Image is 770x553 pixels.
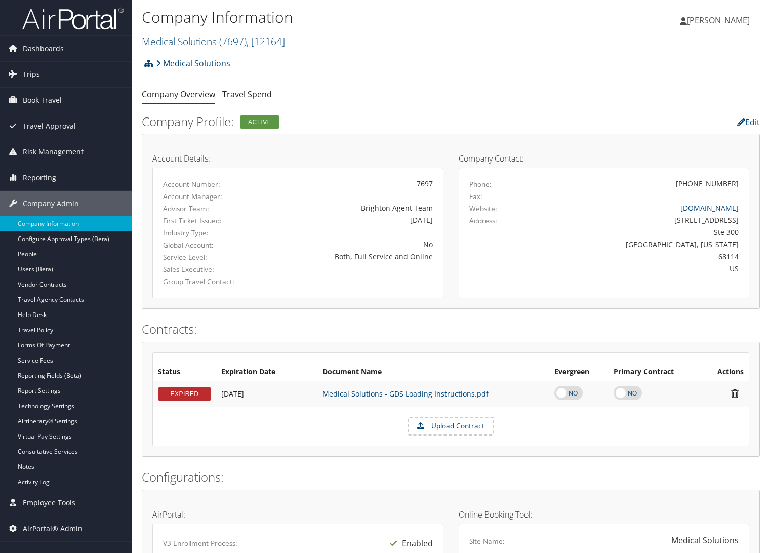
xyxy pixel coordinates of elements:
div: Both, Full Service and Online [258,251,433,262]
h4: Account Details: [152,154,443,163]
th: Document Name [317,363,549,381]
div: Medical Solutions [671,534,739,546]
a: Medical Solutions [142,34,285,48]
h4: Company Contact: [459,154,750,163]
label: Service Level: [163,252,242,262]
span: Trips [23,62,40,87]
label: Address: [469,216,497,226]
a: [PERSON_NAME] [680,5,760,35]
th: Actions [701,363,749,381]
div: [PHONE_NUMBER] [676,178,739,189]
h4: Online Booking Tool: [459,510,750,519]
label: Site Name: [469,536,505,546]
h2: Company Profile: [142,113,549,130]
label: Account Number: [163,179,242,189]
div: [STREET_ADDRESS] [540,215,739,225]
label: Fax: [469,191,482,202]
th: Status [153,363,216,381]
div: 68114 [540,251,739,262]
a: Medical Solutions [156,53,230,73]
label: Sales Executive: [163,264,242,274]
span: Employee Tools [23,490,75,516]
span: , [ 12164 ] [247,34,285,48]
label: Group Travel Contact: [163,276,242,287]
th: Expiration Date [216,363,317,381]
div: Ste 300 [540,227,739,238]
th: Evergreen [549,363,609,381]
a: Medical Solutions - GDS Loading Instructions.pdf [322,389,489,399]
a: Travel Spend [222,89,272,100]
span: Dashboards [23,36,64,61]
a: [DOMAIN_NAME] [680,203,739,213]
span: Company Admin [23,191,79,216]
i: Remove Contract [726,388,744,399]
label: Upload Contract [409,418,493,435]
a: Company Overview [142,89,215,100]
span: Book Travel [23,88,62,113]
a: Edit [737,116,760,128]
div: [DATE] [258,215,433,225]
div: No [258,239,433,250]
label: Industry Type: [163,228,242,238]
div: 7697 [258,178,433,189]
div: Active [240,115,279,129]
label: Advisor Team: [163,204,242,214]
span: Reporting [23,165,56,190]
label: V3 Enrollment Process: [163,538,237,548]
div: EXPIRED [158,387,211,401]
h1: Company Information [142,7,554,28]
label: Global Account: [163,240,242,250]
span: ( 7697 ) [219,34,247,48]
div: Add/Edit Date [221,389,312,399]
label: Phone: [469,179,492,189]
span: Risk Management [23,139,84,165]
th: Primary Contract [609,363,701,381]
div: Enabled [385,534,433,552]
h4: AirPortal: [152,510,443,519]
span: Travel Approval [23,113,76,139]
div: US [540,263,739,274]
h2: Contracts: [142,321,760,338]
label: Account Manager: [163,191,242,202]
h2: Configurations: [142,468,760,486]
div: [GEOGRAPHIC_DATA], [US_STATE] [540,239,739,250]
label: Website: [469,204,497,214]
img: airportal-logo.png [22,7,124,30]
span: AirPortal® Admin [23,516,83,541]
span: [DATE] [221,389,244,399]
span: [PERSON_NAME] [687,15,750,26]
div: Brighton Agent Team [258,203,433,213]
label: First Ticket Issued: [163,216,242,226]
